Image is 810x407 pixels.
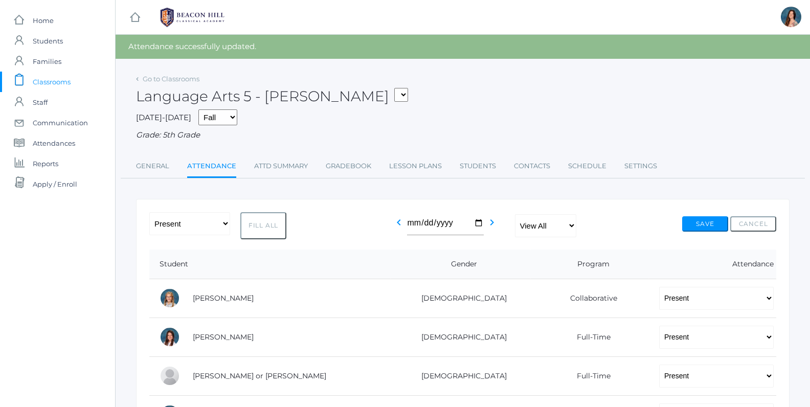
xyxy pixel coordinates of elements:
button: Fill All [240,212,286,239]
div: Thomas or Tom Cope [160,366,180,386]
div: Paige Albanese [160,288,180,308]
td: Full-Time [530,318,649,356]
div: Attendance successfully updated. [116,35,810,59]
h2: Language Arts 5 - [PERSON_NAME] [136,88,408,104]
a: Schedule [568,156,606,176]
span: Classrooms [33,72,71,92]
span: Families [33,51,61,72]
th: Student [149,250,391,279]
a: chevron_left [393,221,405,231]
span: Attendances [33,133,75,153]
a: General [136,156,169,176]
a: Students [460,156,496,176]
span: Reports [33,153,58,174]
span: Students [33,31,63,51]
a: [PERSON_NAME] or [PERSON_NAME] [193,371,326,380]
i: chevron_right [486,216,498,229]
a: Lesson Plans [389,156,442,176]
th: Attendance [649,250,776,279]
span: Staff [33,92,48,112]
a: Gradebook [326,156,371,176]
a: [PERSON_NAME] [193,293,254,303]
button: Cancel [730,216,776,232]
span: Home [33,10,54,31]
td: Collaborative [530,279,649,318]
div: Rebecca Salazar [781,7,801,27]
span: Apply / Enroll [33,174,77,194]
span: Communication [33,112,88,133]
td: [DEMOGRAPHIC_DATA] [391,318,530,356]
td: [DEMOGRAPHIC_DATA] [391,356,530,395]
div: Grade: 5th Grade [136,129,790,141]
a: Contacts [514,156,550,176]
button: Save [682,216,728,232]
a: Attendance [187,156,236,178]
span: [DATE]-[DATE] [136,112,191,122]
td: [DEMOGRAPHIC_DATA] [391,279,530,318]
th: Gender [391,250,530,279]
i: chevron_left [393,216,405,229]
a: Go to Classrooms [143,75,199,83]
th: Program [530,250,649,279]
img: BHCALogos-05-308ed15e86a5a0abce9b8dd61676a3503ac9727e845dece92d48e8588c001991.png [154,5,231,30]
div: Grace Carpenter [160,327,180,347]
a: [PERSON_NAME] [193,332,254,342]
a: Settings [624,156,657,176]
a: chevron_right [486,221,498,231]
td: Full-Time [530,356,649,395]
a: Attd Summary [254,156,308,176]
